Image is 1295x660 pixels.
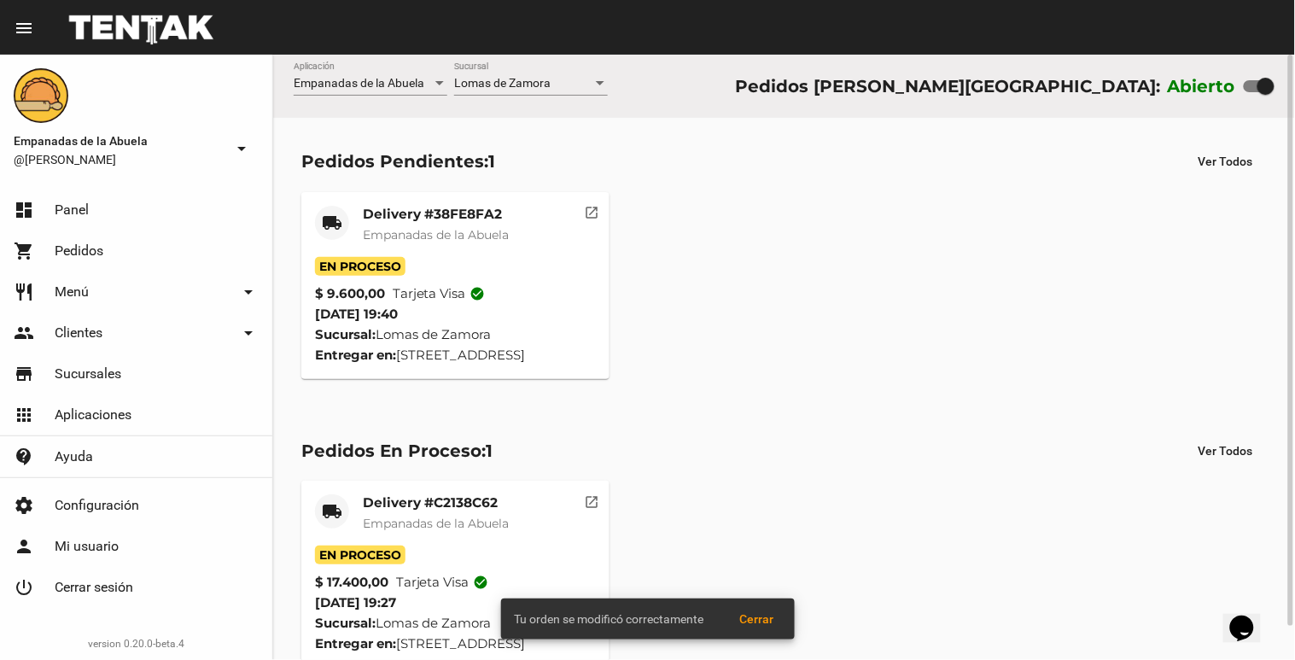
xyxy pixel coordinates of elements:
span: Tarjeta visa [393,283,486,304]
span: Mi usuario [55,538,119,555]
div: [STREET_ADDRESS] [315,345,596,365]
span: Tu orden se modificó correctamente [515,610,704,628]
div: Pedidos Pendientes: [301,148,495,175]
span: Empanadas de la Abuela [363,516,509,531]
span: Ayuda [55,448,93,465]
button: Ver Todos [1185,146,1267,177]
span: Aplicaciones [55,406,131,423]
span: Configuración [55,497,139,514]
strong: Sucursal: [315,615,376,631]
div: Pedidos [PERSON_NAME][GEOGRAPHIC_DATA]: [735,73,1160,100]
mat-icon: shopping_cart [14,241,34,261]
img: f0136945-ed32-4f7c-91e3-a375bc4bb2c5.png [14,68,68,123]
span: Cerrar sesión [55,579,133,596]
strong: $ 9.600,00 [315,283,385,304]
mat-icon: power_settings_new [14,577,34,598]
span: Sucursales [55,365,121,383]
span: Menú [55,283,89,301]
mat-icon: settings [14,495,34,516]
mat-icon: check_circle [474,575,489,590]
span: [DATE] 19:27 [315,594,396,610]
mat-card-title: Delivery #C2138C62 [363,494,509,511]
span: Ver Todos [1199,155,1253,168]
span: Panel [55,202,89,219]
mat-icon: open_in_new [585,492,600,507]
span: Pedidos [55,242,103,260]
strong: $ 17.400,00 [315,572,388,593]
mat-icon: person [14,536,34,557]
mat-card-title: Delivery #38FE8FA2 [363,206,509,223]
strong: Entregar en: [315,347,396,363]
mat-icon: open_in_new [585,202,600,218]
mat-icon: apps [14,405,34,425]
span: 1 [486,441,493,461]
mat-icon: restaurant [14,282,34,302]
mat-icon: menu [14,18,34,38]
div: Lomas de Zamora [315,324,596,345]
span: Empanadas de la Abuela [14,131,225,151]
label: Abierto [1168,73,1236,100]
mat-icon: store [14,364,34,384]
span: Lomas de Zamora [454,76,551,90]
div: Pedidos En Proceso: [301,437,493,464]
div: Lomas de Zamora [315,613,596,634]
span: [DATE] 19:40 [315,306,398,322]
mat-icon: people [14,323,34,343]
strong: Sucursal: [315,326,376,342]
span: Clientes [55,324,102,342]
mat-icon: arrow_drop_down [238,282,259,302]
div: version 0.20.0-beta.4 [14,635,259,652]
button: Ver Todos [1185,435,1267,466]
div: [STREET_ADDRESS] [315,634,596,654]
span: Cerrar [740,612,774,626]
mat-icon: check_circle [470,286,486,301]
strong: Entregar en: [315,635,396,651]
mat-icon: local_shipping [322,213,342,233]
span: @[PERSON_NAME] [14,151,225,168]
span: Empanadas de la Abuela [363,227,509,242]
span: En Proceso [315,546,405,564]
span: En Proceso [315,257,405,276]
span: Ver Todos [1199,444,1253,458]
mat-icon: contact_support [14,447,34,467]
span: Tarjeta visa [396,572,489,593]
mat-icon: local_shipping [322,501,342,522]
button: Cerrar [726,604,788,634]
mat-icon: arrow_drop_down [231,138,252,159]
mat-icon: dashboard [14,200,34,220]
iframe: chat widget [1223,592,1278,643]
span: 1 [488,151,495,172]
mat-icon: arrow_drop_down [238,323,259,343]
span: Empanadas de la Abuela [294,76,424,90]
